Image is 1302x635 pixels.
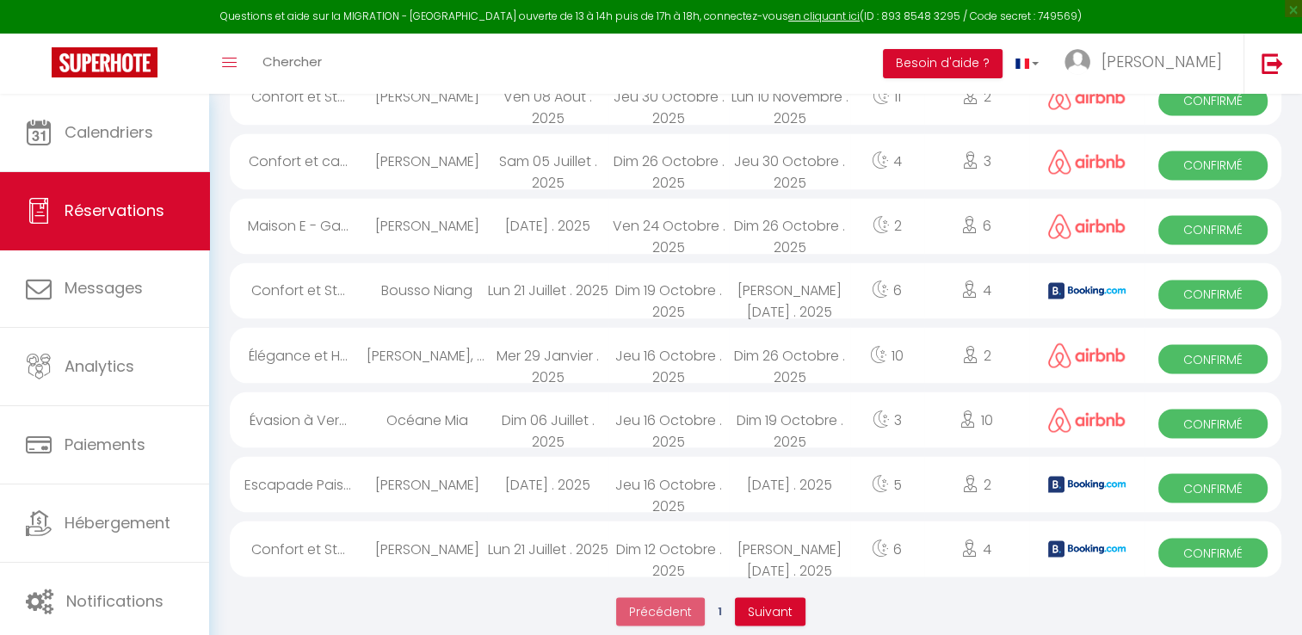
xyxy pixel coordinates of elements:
[65,277,143,299] span: Messages
[788,9,860,23] a: en cliquant ici
[52,47,157,77] img: Super Booking
[66,590,164,612] span: Notifications
[748,602,793,620] span: Suivant
[616,597,705,626] button: Previous
[65,512,170,533] span: Hébergement
[65,355,134,377] span: Analytics
[250,34,335,94] a: Chercher
[735,597,805,626] button: Next
[1064,49,1090,75] img: ...
[1052,34,1243,94] a: ... [PERSON_NAME]
[65,434,145,455] span: Paiements
[1101,51,1222,72] span: [PERSON_NAME]
[705,595,735,626] span: 1
[629,602,692,620] span: Précédent
[65,121,153,143] span: Calendriers
[883,49,1003,78] button: Besoin d'aide ?
[262,52,322,71] span: Chercher
[65,200,164,221] span: Réservations
[1262,52,1283,74] img: logout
